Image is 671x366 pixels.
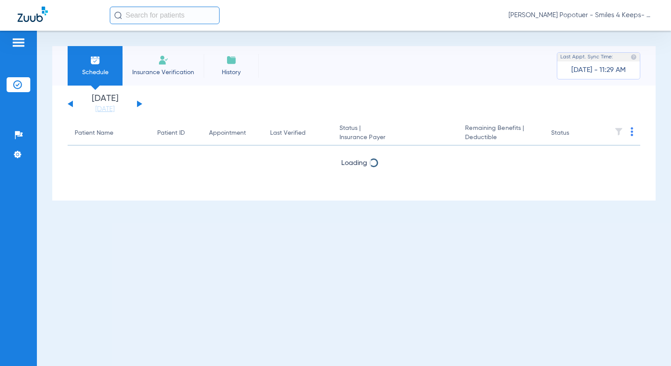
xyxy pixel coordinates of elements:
span: [PERSON_NAME] Popotuer - Smiles 4 Keeps- Allentown OS | Abra Dental [509,11,653,20]
span: Insurance Verification [129,68,197,77]
span: Schedule [74,68,116,77]
img: last sync help info [631,54,637,60]
img: Manual Insurance Verification [158,55,169,65]
div: Appointment [209,129,246,138]
img: Schedule [90,55,101,65]
span: Insurance Payer [339,133,451,142]
a: [DATE] [79,105,131,114]
div: Patient ID [157,129,195,138]
span: History [210,68,252,77]
th: Remaining Benefits | [458,121,544,146]
div: Last Verified [270,129,325,138]
span: Deductible [465,133,537,142]
span: Loading [341,160,367,167]
img: group-dot-blue.svg [631,127,633,136]
img: Zuub Logo [18,7,48,22]
th: Status | [332,121,458,146]
div: Patient Name [75,129,113,138]
span: Last Appt. Sync Time: [560,53,613,61]
li: [DATE] [79,94,131,114]
img: filter.svg [614,127,623,136]
th: Status [544,121,603,146]
img: History [226,55,237,65]
iframe: Chat Widget [627,324,671,366]
span: [DATE] - 11:29 AM [571,66,626,75]
img: hamburger-icon [11,37,25,48]
input: Search for patients [110,7,220,24]
div: Patient ID [157,129,185,138]
img: Search Icon [114,11,122,19]
div: Patient Name [75,129,143,138]
div: Last Verified [270,129,306,138]
div: Appointment [209,129,256,138]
